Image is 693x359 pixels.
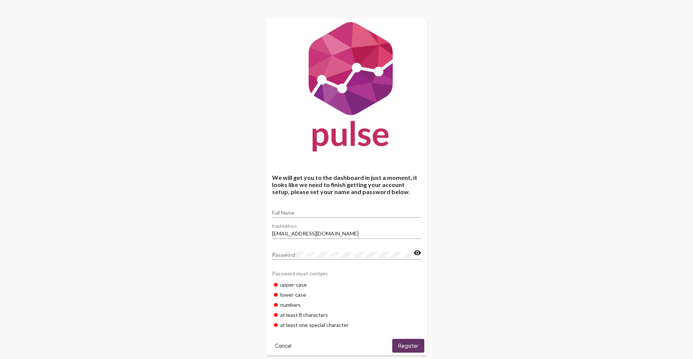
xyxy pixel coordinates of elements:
div: lower-case [272,290,421,300]
span: Register [398,343,418,349]
div: Password must contain: [272,266,421,280]
h4: We will get you to the dashboard in just a moment, it looks like we need to finish getting your a... [272,174,421,195]
div: at least 8 characters [272,310,421,320]
span: Cancel [275,343,291,349]
button: Register [392,339,424,353]
button: Cancel [269,339,297,353]
img: Pulse For Good Logo [266,18,427,159]
div: numbers [272,300,421,310]
mat-icon: visibility [413,249,421,257]
div: at least one special character [272,320,421,330]
div: upper-case [272,280,421,290]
